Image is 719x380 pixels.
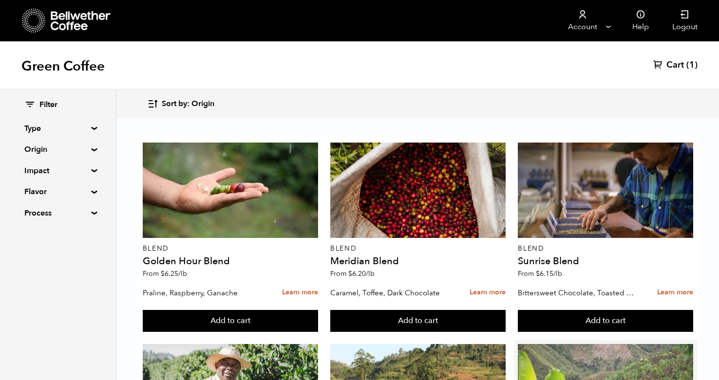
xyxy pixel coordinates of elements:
[24,186,92,198] summary: Flavor
[21,57,105,75] h1: Green Coffee
[518,310,693,332] button: Add to cart
[518,245,693,252] p: Blend
[686,59,698,71] span: (1)
[657,282,693,303] a: Learn more
[330,310,506,332] button: Add to cart
[470,282,506,303] a: Learn more
[143,245,318,252] p: Blend
[653,59,698,71] a: Cart (1)
[143,256,318,266] h4: Golden Hour Blend
[162,99,214,109] span: Sort by: Origin
[39,100,57,110] span: Filter
[518,269,562,278] span: From
[143,310,318,332] button: Add to cart
[24,207,92,219] summary: Process
[282,282,318,303] a: Learn more
[518,286,637,300] p: Bittersweet Chocolate, Toasted Marshmallow, Candied Orange, Praline
[161,269,187,278] bdi: 6.25
[143,286,262,300] p: Praline, Raspberry, Ganache
[330,269,375,278] span: From
[330,286,450,300] p: Caramel, Toffee, Dark Chocolate
[348,269,375,278] bdi: 6.20
[518,256,693,266] h4: Sunrise Blend
[348,269,352,278] span: $
[24,165,92,177] summary: Impact
[24,123,92,134] summary: Type
[330,245,506,252] p: Blend
[24,144,92,155] summary: Origin
[147,92,214,115] button: Sort by: Origin
[330,256,506,266] h4: Meridian Blend
[161,269,165,278] span: $
[178,269,187,278] span: /lb
[536,269,540,278] span: $
[366,269,375,278] span: /lb
[553,269,562,278] span: /lb
[666,59,684,71] span: Cart
[143,269,187,278] span: From
[536,269,562,278] bdi: 6.15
